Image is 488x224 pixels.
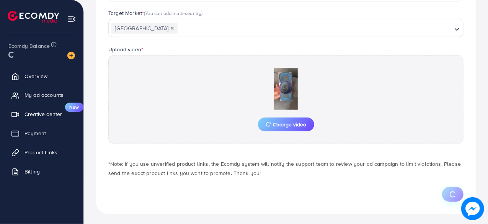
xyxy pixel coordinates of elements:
a: Creative centerNew [6,106,78,122]
span: Creative center [24,110,62,118]
img: image [67,52,75,59]
span: Change video [266,122,307,127]
span: Ecomdy Balance [8,42,50,50]
span: New [65,103,83,112]
img: image [461,197,484,220]
a: Overview [6,69,78,84]
span: Payment [24,129,46,137]
img: Preview Image [248,68,324,110]
span: [GEOGRAPHIC_DATA] [111,23,178,34]
button: Deselect Pakistan [170,26,174,30]
span: Billing [24,168,40,175]
input: Search for option [178,23,451,34]
label: Target Market [108,9,203,17]
span: (You can add multi-country) [144,10,202,16]
a: My ad accounts [6,87,78,103]
img: menu [67,15,76,23]
a: Payment [6,126,78,141]
span: My ad accounts [24,91,64,99]
a: Billing [6,164,78,179]
a: Product Links [6,145,78,160]
img: logo [8,11,59,23]
span: Overview [24,72,47,80]
span: Product Links [24,149,57,156]
button: Change video [258,118,314,131]
div: Search for option [108,19,464,37]
p: *Note: If you use unverified product links, the Ecomdy system will notify the support team to rev... [108,159,464,178]
label: Upload video [108,46,143,53]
